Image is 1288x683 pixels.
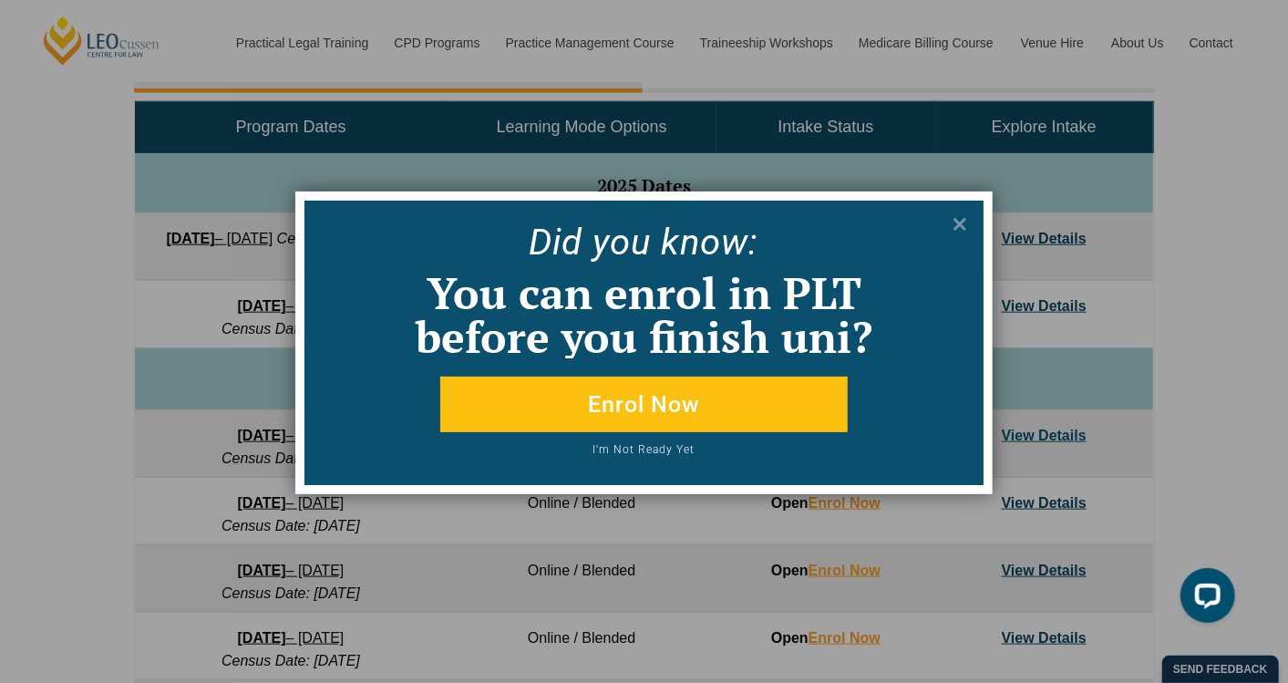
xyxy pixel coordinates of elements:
[945,210,974,239] button: Close
[632,221,759,264] span: u know:
[373,444,916,467] button: I'm Not Ready Yet
[1166,561,1242,637] iframe: LiveChat chat widget
[530,221,632,264] span: Did yo
[416,264,872,366] span: You can enrol in PLT before you finish uni?
[440,377,848,432] button: Enrol Now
